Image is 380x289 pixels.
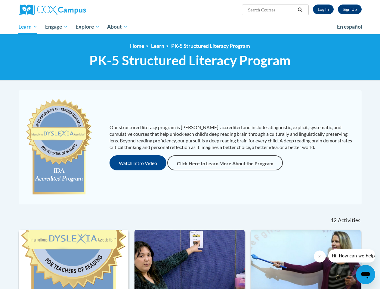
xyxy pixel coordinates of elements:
img: Cox Campus [19,5,86,15]
a: En español [333,20,366,33]
a: Explore [72,20,103,34]
span: Explore [76,23,100,30]
p: Our structured literacy program is [PERSON_NAME]-accredited and includes diagnostic, explicit, sy... [110,124,356,151]
span: Learn [18,23,37,30]
button: Watch Intro Video [110,155,166,170]
span: PK-5 Structured Literacy Program [89,52,291,68]
span: En español [337,23,362,30]
a: About [103,20,131,34]
a: Home [130,43,144,49]
input: Search Courses [247,6,295,14]
iframe: Message from company [328,249,375,263]
a: Cox Campus [19,5,127,15]
a: Learn [151,43,164,49]
span: Activities [338,217,360,224]
img: c477cda6-e343-453b-bfce-d6f9e9818e1c.png [25,96,94,198]
a: Click Here to Learn More About the Program [167,155,283,170]
a: Engage [41,20,72,34]
span: Engage [45,23,68,30]
span: About [107,23,128,30]
a: PK-5 Structured Literacy Program [171,43,250,49]
span: Hi. How can we help? [4,4,49,9]
div: Main menu [14,20,366,34]
span: 12 [331,217,337,224]
a: Learn [15,20,42,34]
a: Log In [313,5,334,14]
iframe: Close message [314,250,326,263]
iframe: Button to launch messaging window [356,265,375,284]
a: Register [338,5,362,14]
button: Search [295,6,304,14]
